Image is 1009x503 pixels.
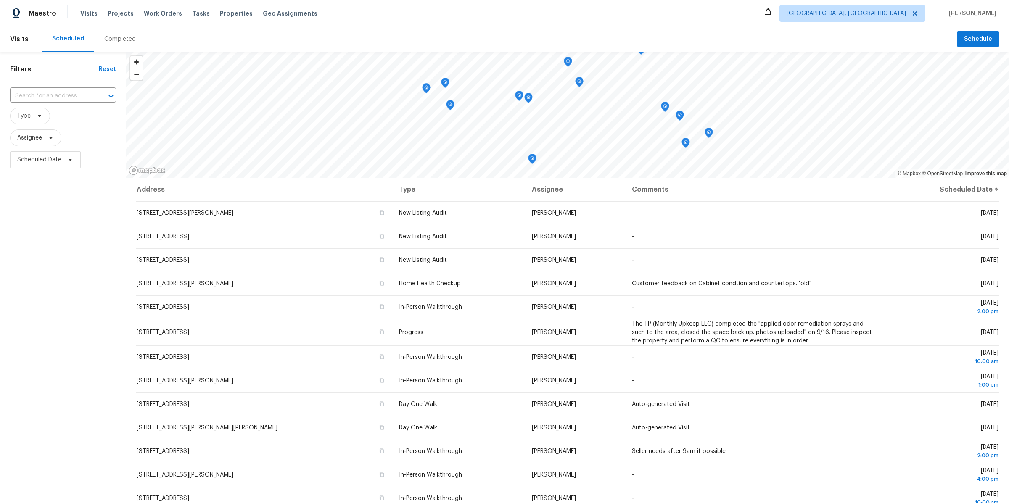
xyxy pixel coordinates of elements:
span: [PERSON_NAME] [532,425,576,431]
span: Schedule [964,34,992,45]
div: Map marker [661,102,669,115]
span: [PERSON_NAME] [532,281,576,287]
span: Geo Assignments [263,9,317,18]
span: [PERSON_NAME] [532,329,576,335]
button: Copy Address [378,353,386,361]
span: Auto-generated Visit [632,401,690,407]
th: Scheduled Date ↑ [884,178,999,201]
button: Copy Address [378,232,386,240]
button: Copy Address [378,400,386,408]
span: Customer feedback on Cabinet condtion and countertops. "old" [632,281,811,287]
div: Map marker [528,154,536,167]
span: [PERSON_NAME] [532,495,576,501]
span: [PERSON_NAME] [532,472,576,478]
span: Day One Walk [399,401,437,407]
canvas: Map [126,52,1009,178]
span: Assignee [17,134,42,142]
div: Map marker [564,57,572,70]
div: Map marker [422,83,431,96]
span: [DATE] [981,401,998,407]
span: [DATE] [891,350,998,366]
span: Home Health Checkup [399,281,461,287]
span: - [632,354,634,360]
span: Seller needs after 9am if possible [632,448,726,454]
span: - [632,234,634,240]
span: [STREET_ADDRESS][PERSON_NAME] [137,281,233,287]
span: Tasks [192,11,210,16]
div: 4:00 pm [891,475,998,483]
span: The TP (Monthly Upkeep LLC) completed the "applied odor remediation sprays and such to the area, ... [632,321,872,344]
span: [STREET_ADDRESS] [137,495,189,501]
span: Work Orders [144,9,182,18]
th: Address [136,178,392,201]
div: Map marker [705,128,713,141]
span: [DATE] [981,257,998,263]
a: Improve this map [965,171,1007,176]
span: New Listing Audit [399,210,447,216]
button: Copy Address [378,377,386,384]
span: In-Person Walkthrough [399,448,462,454]
button: Copy Address [378,303,386,311]
th: Assignee [525,178,625,201]
th: Comments [625,178,884,201]
span: [DATE] [981,234,998,240]
span: [PERSON_NAME] [532,354,576,360]
span: In-Person Walkthrough [399,472,462,478]
button: Copy Address [378,328,386,336]
span: [PERSON_NAME] [946,9,996,18]
span: [DATE] [891,374,998,389]
div: Map marker [524,93,533,106]
h1: Filters [10,65,99,74]
span: [DATE] [981,210,998,216]
span: [DATE] [891,468,998,483]
div: Scheduled [52,34,84,43]
span: [PERSON_NAME] [532,401,576,407]
span: [PERSON_NAME] [532,448,576,454]
div: Map marker [676,111,684,124]
div: Map marker [441,78,449,91]
div: Map marker [446,100,454,113]
a: Mapbox [898,171,921,176]
span: New Listing Audit [399,234,447,240]
div: 1:00 pm [891,381,998,389]
span: [PERSON_NAME] [532,257,576,263]
a: OpenStreetMap [922,171,963,176]
span: [PERSON_NAME] [532,234,576,240]
span: Progress [399,329,423,335]
span: - [632,472,634,478]
div: 2:00 pm [891,307,998,316]
div: 10:00 am [891,357,998,366]
span: - [632,210,634,216]
div: Completed [104,35,136,43]
span: In-Person Walkthrough [399,304,462,310]
button: Copy Address [378,471,386,478]
button: Schedule [957,31,999,48]
span: [PERSON_NAME] [532,378,576,384]
span: New Listing Audit [399,257,447,263]
button: Zoom in [130,56,143,68]
button: Open [105,90,117,102]
span: [PERSON_NAME] [532,210,576,216]
span: [STREET_ADDRESS] [137,234,189,240]
button: Zoom out [130,68,143,80]
div: Map marker [515,91,523,104]
span: Auto-generated Visit [632,425,690,431]
span: Visits [80,9,98,18]
span: - [632,495,634,501]
button: Copy Address [378,256,386,263]
span: [STREET_ADDRESS][PERSON_NAME] [137,378,233,384]
button: Copy Address [378,447,386,455]
span: [STREET_ADDRESS][PERSON_NAME] [137,472,233,478]
span: In-Person Walkthrough [399,495,462,501]
div: Map marker [575,77,584,90]
span: [DATE] [891,444,998,460]
div: Reset [99,65,116,74]
span: - [632,257,634,263]
button: Copy Address [378,424,386,431]
span: [STREET_ADDRESS] [137,401,189,407]
span: [STREET_ADDRESS] [137,257,189,263]
span: [STREET_ADDRESS][PERSON_NAME][PERSON_NAME] [137,425,277,431]
span: [STREET_ADDRESS] [137,448,189,454]
span: [DATE] [981,425,998,431]
span: In-Person Walkthrough [399,378,462,384]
